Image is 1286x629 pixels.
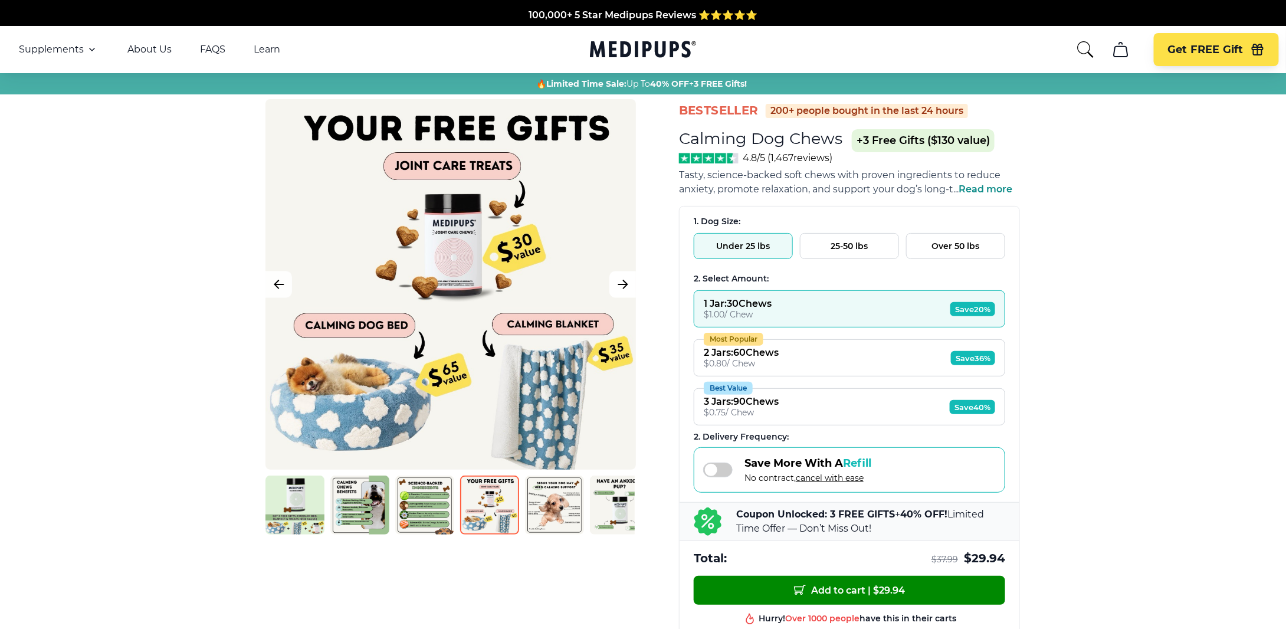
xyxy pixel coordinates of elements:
[744,473,871,483] span: No contract,
[736,507,1005,536] p: + Limited Time Offer — Don’t Miss Out!
[529,9,757,20] span: 100,000+ 5 Star Medipups Reviews ⭐️⭐️⭐️⭐️⭐️
[19,44,84,55] span: Supplements
[800,233,899,259] button: 25-50 lbs
[1154,33,1279,66] button: Get FREE Gift
[1168,43,1244,57] span: Get FREE Gift
[19,42,99,57] button: Supplements
[766,104,968,118] div: 200+ people bought in the last 24 hours
[704,309,772,320] div: $ 1.00 / Chew
[694,551,727,566] span: Total:
[460,476,519,535] img: Calming Dog Chews | Natural Dog Supplements
[694,233,793,259] button: Under 25 lbs
[704,358,779,369] div: $ 0.80 / Chew
[694,339,1005,376] button: Most Popular2 Jars:60Chews$0.80/ ChewSave36%
[679,153,739,163] img: Stars - 4.8
[736,509,895,520] b: Coupon Unlocked: 3 FREE GIFTS
[1076,40,1095,59] button: search
[794,584,905,597] span: Add to cart | $ 29.94
[931,554,958,565] span: $ 37.99
[694,576,1005,605] button: Add to cart | $29.94
[254,44,280,55] a: Learn
[694,290,1005,327] button: 1 Jar:30Chews$1.00/ ChewSave20%
[743,152,833,163] span: 4.8/5 ( 1,467 reviews)
[525,476,584,535] img: Calming Dog Chews | Natural Dog Supplements
[744,457,871,470] span: Save More With A
[704,333,763,346] div: Most Popular
[704,382,753,395] div: Best Value
[694,388,1005,425] button: Best Value3 Jars:90Chews$0.75/ ChewSave40%
[704,298,772,309] div: 1 Jar : 30 Chews
[900,509,947,520] b: 40% OFF!
[330,476,389,535] img: Calming Dog Chews | Natural Dog Supplements
[694,273,1005,284] div: 2. Select Amount:
[265,271,292,298] button: Previous Image
[590,38,696,63] a: Medipups
[843,457,871,470] span: Refill
[959,184,1012,195] span: Read more
[852,129,995,152] span: +3 Free Gifts ($130 value)
[679,129,842,148] h1: Calming Dog Chews
[679,184,953,195] span: anxiety, promote relaxation, and support your dog’s long-t
[679,103,759,119] span: BestSeller
[906,233,1005,259] button: Over 50 lbs
[951,351,995,365] span: Save 36%
[679,169,1000,181] span: Tasty, science-backed soft chews with proven ingredients to reduce
[950,302,995,316] span: Save 20%
[953,184,1012,195] span: ...
[796,473,864,483] span: cancel with ease
[200,44,225,55] a: FAQS
[127,44,172,55] a: About Us
[759,612,957,624] div: Hurry! have this in their carts
[590,476,649,535] img: Calming Dog Chews | Natural Dog Supplements
[964,551,1005,566] span: $ 29.94
[694,216,1005,227] div: 1. Dog Size:
[786,612,860,623] span: Over 1000 people
[694,431,789,442] span: 2 . Delivery Frequency:
[704,347,779,358] div: 2 Jars : 60 Chews
[1107,35,1135,64] button: cart
[447,23,839,34] span: Made In The [GEOGRAPHIC_DATA] from domestic & globally sourced ingredients
[536,78,747,90] span: 🔥 Up To +
[704,396,779,407] div: 3 Jars : 90 Chews
[704,407,779,418] div: $ 0.75 / Chew
[950,400,995,414] span: Save 40%
[395,476,454,535] img: Calming Dog Chews | Natural Dog Supplements
[609,271,636,298] button: Next Image
[265,476,324,535] img: Calming Dog Chews | Natural Dog Supplements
